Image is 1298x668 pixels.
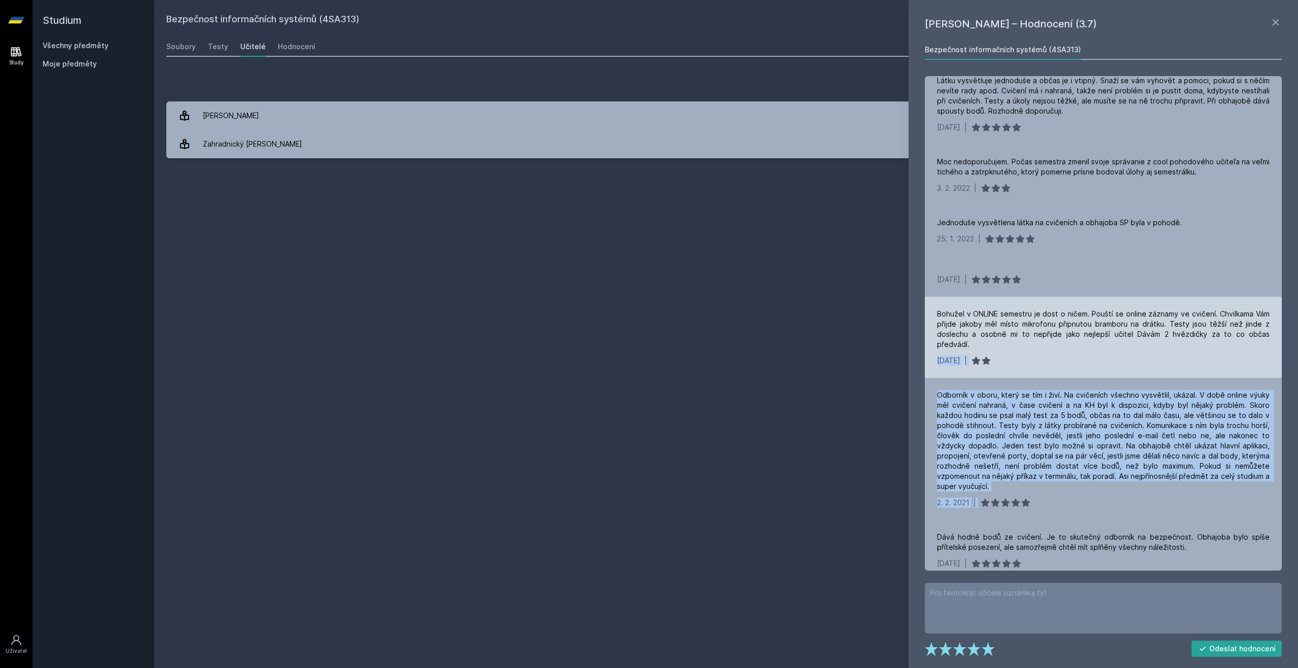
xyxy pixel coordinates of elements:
a: Testy [208,37,228,57]
div: Učitelé [240,42,266,52]
div: Study [9,59,24,66]
a: Uživatel [2,629,30,660]
a: Soubory [166,37,196,57]
div: [DATE] [937,122,960,132]
span: Moje předměty [43,59,97,69]
div: Moc nedoporučujem. Počas semestra zmenil svoje správanie z cool pohodového učiteľa na veľmi tiché... [937,157,1270,177]
a: Study [2,41,30,72]
div: [PERSON_NAME] [203,106,259,126]
a: [PERSON_NAME] 5 hodnocení 4.0 [166,101,1286,130]
div: Zahradnický [PERSON_NAME] [203,134,302,154]
div: Hodnocení [278,42,315,52]
div: Látku vysvětluje jednoduše a občas je i vtipný. Snaží se vám vyhovět a pomoci, pokud si s něčím n... [937,76,1270,116]
div: Soubory [166,42,196,52]
a: Hodnocení [278,37,315,57]
div: Uživatel [6,647,27,655]
h2: Bezpečnost informačních systémů (4SA313) [166,12,1172,28]
div: | [964,122,967,132]
a: Zahradnický [PERSON_NAME] 11 hodnocení 3.7 [166,130,1286,158]
div: Testy [208,42,228,52]
a: Učitelé [240,37,266,57]
a: Všechny předměty [43,41,109,50]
